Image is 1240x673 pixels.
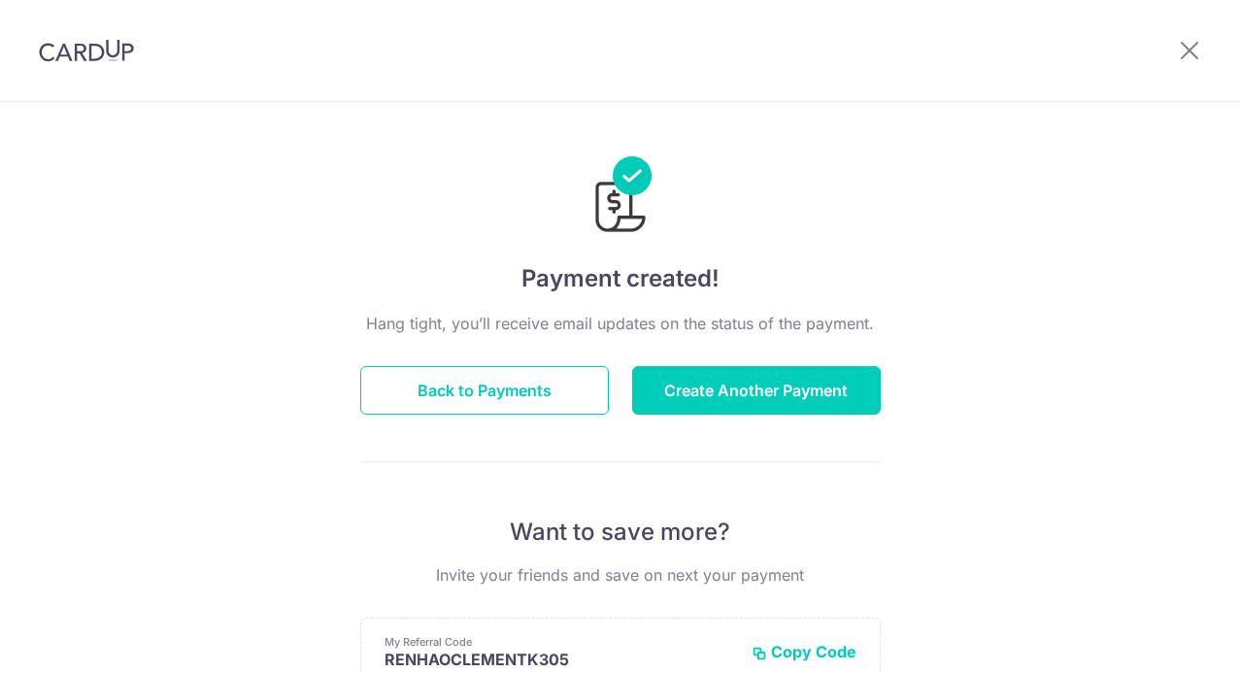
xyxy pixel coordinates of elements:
[385,650,736,669] p: RENHAOCLEMENTK305
[360,563,881,587] p: Invite your friends and save on next your payment
[385,634,736,650] p: My Referral Code
[1115,615,1221,663] iframe: Opens a widget where you can find more information
[632,366,881,415] button: Create Another Payment
[39,39,134,62] img: CardUp
[589,156,652,238] img: Payments
[360,517,881,548] p: Want to save more?
[360,312,881,335] p: Hang tight, you’ll receive email updates on the status of the payment.
[360,366,609,415] button: Back to Payments
[360,261,881,296] h4: Payment created!
[752,642,856,661] button: Copy Code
